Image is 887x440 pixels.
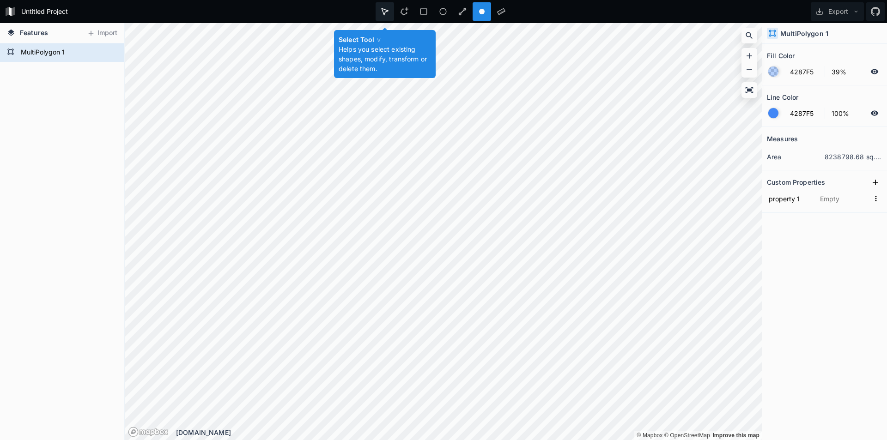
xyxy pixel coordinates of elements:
[767,152,825,162] dt: area
[767,48,795,63] h2: Fill Color
[767,175,825,189] h2: Custom Properties
[637,432,662,439] a: Mapbox
[767,192,814,205] input: Name
[712,432,759,439] a: Map feedback
[82,26,122,41] button: Import
[767,90,798,104] h2: Line Color
[767,132,798,146] h2: Measures
[818,192,869,205] input: Empty
[811,2,864,21] button: Export
[825,152,882,162] dd: 8238798.68 sq. km
[664,432,710,439] a: OpenStreetMap
[176,428,762,437] div: [DOMAIN_NAME]
[339,35,431,44] h4: Select Tool
[20,28,48,37] span: Features
[128,427,169,437] a: Mapbox logo
[377,36,381,43] span: v
[780,29,828,38] h4: MultiPolygon 1
[339,44,431,73] p: Helps you select existing shapes, modify, transform or delete them.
